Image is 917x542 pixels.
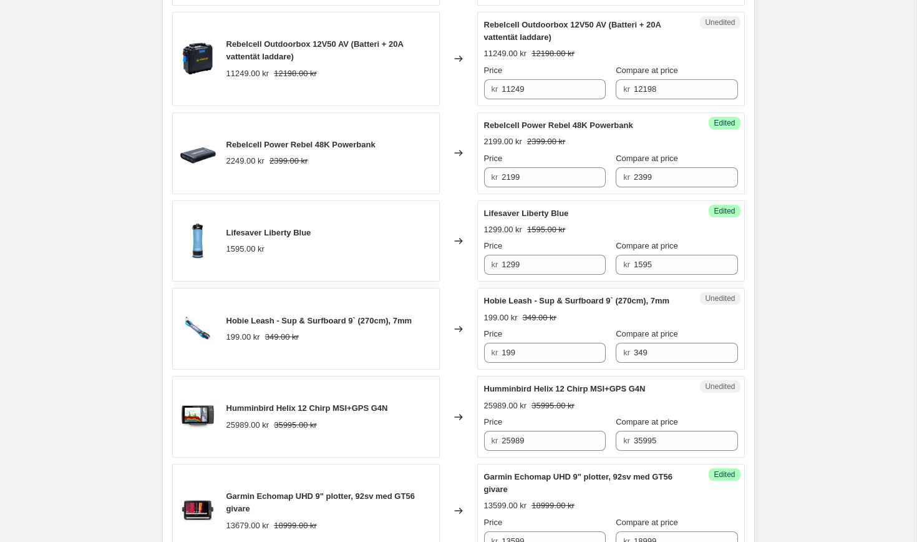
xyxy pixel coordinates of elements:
span: kr [623,84,630,94]
div: 13679.00 kr [226,520,269,532]
span: kr [623,436,630,445]
strike: 349.00 kr [523,312,556,324]
span: Edited [714,206,735,216]
div: 199.00 kr [484,312,518,324]
strike: 1595.00 kr [527,224,565,236]
span: Humminbird Helix 12 Chirp MSI+GPS G4N [226,403,388,413]
span: kr [492,172,498,182]
span: Compare at price [616,329,678,338]
span: Price [484,241,503,250]
span: Hobie Leash - Sup & Surfboard 9` (270cm), 7mm [484,296,670,305]
img: liberty-lifesaver-bla_80x.jpg [179,222,216,260]
div: 2249.00 kr [226,155,264,167]
span: Price [484,66,503,75]
img: humminbird22_80x.jpg [179,398,216,436]
span: kr [492,348,498,357]
span: kr [623,172,630,182]
span: kr [492,84,498,94]
strike: 18999.00 kr [274,520,317,532]
span: Compare at price [616,154,678,163]
span: Edited [714,470,735,480]
span: Garmin Echomap UHD 9" plotter, 92sv med GT56 givare [484,472,672,494]
div: 1299.00 kr [484,224,522,236]
div: 11249.00 kr [484,47,527,60]
span: Lifesaver Liberty Blue [484,209,569,218]
div: 1595.00 kr [226,243,264,255]
strike: 35995.00 kr [274,419,317,431]
span: Rebelcell Outdoorbox 12V50 AV (Batteri + 20A vattentät laddare) [226,39,404,61]
span: Compare at price [616,518,678,527]
span: kr [623,260,630,269]
span: kr [492,260,498,269]
strike: 2399.00 kr [269,155,308,167]
div: 2199.00 kr [484,135,522,148]
strike: 349.00 kr [265,331,299,343]
img: hobieleash9_80x.jpg [179,310,216,348]
span: kr [492,436,498,445]
img: OB7_80x.jpg [179,40,216,77]
span: Compare at price [616,66,678,75]
span: Garmin Echomap UHD 9" plotter, 92sv med GT56 givare [226,491,415,513]
img: garmin_1_kayakstore_efc3e38f-dc13-477f-9e6b-29309c4a7f26_80x.webp [179,492,216,530]
span: Price [484,154,503,163]
span: Hobie Leash - Sup & Surfboard 9` (270cm), 7mm [226,316,412,325]
span: Price [484,518,503,527]
span: Price [484,417,503,426]
span: Unedited [705,382,735,392]
strike: 35995.00 kr [531,400,575,412]
span: Compare at price [616,417,678,426]
span: Rebelcell Power Rebel 48K Powerbank [484,121,633,130]
span: Price [484,329,503,338]
span: Compare at price [616,241,678,250]
span: Humminbird Helix 12 Chirp MSI+GPS G4N [484,384,646,393]
strike: 12198.00 kr [274,67,317,80]
span: Rebelcell Power Rebel 48K Powerbank [226,140,376,149]
div: 25989.00 kr [484,400,527,412]
div: 25989.00 kr [226,419,269,431]
span: kr [623,348,630,357]
span: Edited [714,118,735,128]
div: 199.00 kr [226,331,260,343]
span: Unedited [705,293,735,303]
div: 11249.00 kr [226,67,269,80]
span: Unedited [705,17,735,27]
strike: 2399.00 kr [527,135,565,148]
span: Lifesaver Liberty Blue [226,228,311,237]
img: powerrebel8_80x.jpg [179,134,216,172]
strike: 12198.00 kr [531,47,575,60]
div: 13599.00 kr [484,500,527,512]
span: Rebelcell Outdoorbox 12V50 AV (Batteri + 20A vattentät laddare) [484,20,661,42]
strike: 18999.00 kr [531,500,575,512]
